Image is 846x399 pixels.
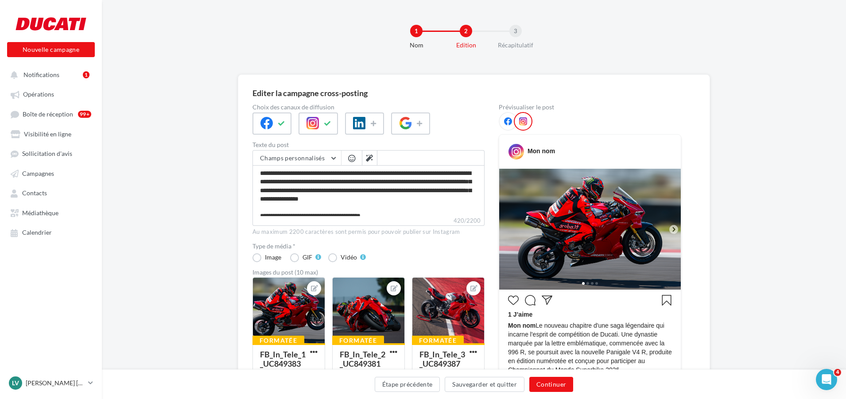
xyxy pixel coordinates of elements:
span: Sollicitation d'avis [22,150,72,158]
svg: Enregistrer [661,295,672,306]
div: Images du post (10 max) [252,269,485,275]
a: Médiathèque [5,205,97,221]
button: Sauvegarder et quitter [445,377,524,392]
svg: Commenter [525,295,536,306]
div: Image [265,254,281,260]
span: Visibilité en ligne [24,130,71,138]
p: [PERSON_NAME] [PERSON_NAME] [26,379,85,387]
iframe: Intercom live chat [816,369,837,390]
a: Campagnes [5,165,97,181]
div: Formatée [252,336,304,345]
svg: J’aime [508,295,519,306]
div: Nom [388,41,445,50]
span: Notifications [23,71,59,78]
a: Boîte de réception99+ [5,106,97,122]
span: Mon nom [508,322,536,329]
div: 2 [460,25,472,37]
button: Nouvelle campagne [7,42,95,57]
div: Formatée [332,336,384,345]
div: Récapitulatif [487,41,544,50]
div: Au maximum 2200 caractères sont permis pour pouvoir publier sur Instagram [252,228,485,236]
div: 1 [410,25,423,37]
span: Contacts [22,190,47,197]
div: Mon nom [528,147,555,155]
span: Boîte de réception [23,110,73,118]
span: Campagnes [22,170,54,177]
div: Edition [438,41,494,50]
label: 420/2200 [252,216,485,226]
button: Champs personnalisés [253,151,341,166]
div: 3 [509,25,522,37]
div: FB_In_Tele_2_UC849381 [340,349,385,368]
span: 4 [834,369,841,376]
label: Texte du post [252,142,485,148]
button: Étape précédente [375,377,440,392]
a: Sollicitation d'avis [5,145,97,161]
svg: Partager la publication [542,295,552,306]
div: Prévisualiser le post [499,104,681,110]
span: Lv [12,379,19,387]
div: Editer la campagne cross-posting [252,89,368,97]
div: Vidéo [341,254,357,260]
div: GIF [303,254,312,260]
button: Continuer [529,377,573,392]
button: Notifications 1 [5,66,93,82]
a: Opérations [5,86,97,102]
label: Choix des canaux de diffusion [252,104,485,110]
label: Type de média * [252,243,485,249]
a: Calendrier [5,224,97,240]
div: FB_In_Tele_3_UC849387 [419,349,465,368]
div: 1 [83,71,89,78]
span: Champs personnalisés [260,154,325,162]
div: 1 J’aime [508,310,672,321]
div: FB_In_Tele_1_UC849383 [260,349,306,368]
a: Lv [PERSON_NAME] [PERSON_NAME] [7,375,95,391]
div: 99+ [78,111,91,118]
span: Médiathèque [22,209,58,217]
span: Opérations [23,91,54,98]
div: Formatée [412,336,464,345]
span: Calendrier [22,229,52,236]
a: Visibilité en ligne [5,126,97,142]
a: Contacts [5,185,97,201]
